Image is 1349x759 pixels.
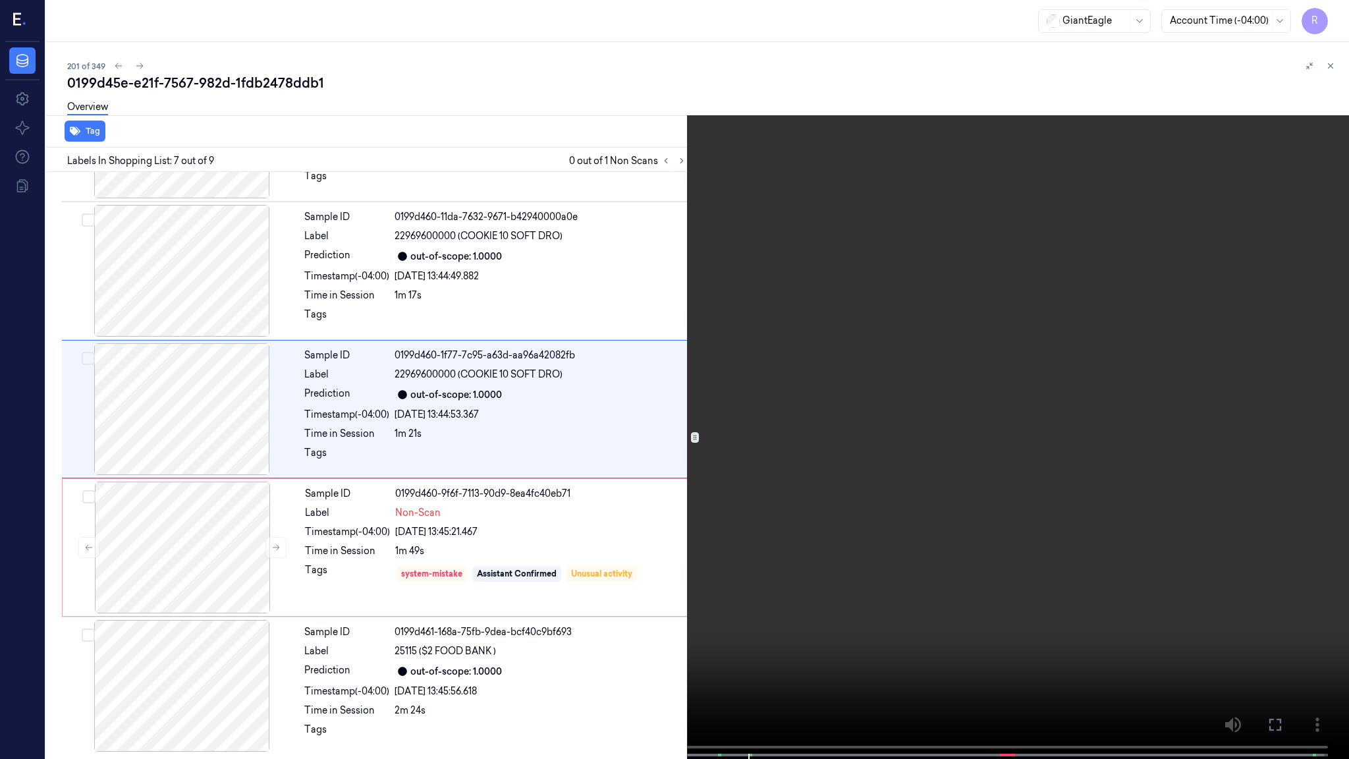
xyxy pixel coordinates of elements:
div: Label [304,368,389,381]
div: [DATE] 13:44:53.367 [395,408,687,422]
button: Tag [65,121,105,142]
div: Tags [305,563,390,584]
button: R [1302,8,1328,34]
div: Prediction [304,663,389,679]
div: Time in Session [304,289,389,302]
div: 1m 49s [395,544,686,558]
div: Time in Session [305,544,390,558]
div: out-of-scope: 1.0000 [410,388,502,402]
div: 1m 21s [395,427,687,441]
div: Sample ID [304,625,389,639]
div: Label [304,644,389,658]
div: Prediction [304,248,389,264]
div: Timestamp (-04:00) [304,269,389,283]
div: 0199d460-11da-7632-9671-b42940000a0e [395,210,687,224]
div: [DATE] 13:45:56.618 [395,685,687,698]
div: Prediction [304,387,389,403]
div: 0199d460-9f6f-7113-90d9-8ea4fc40eb71 [395,487,686,501]
div: Sample ID [304,349,389,362]
div: Sample ID [304,210,389,224]
div: Label [304,229,389,243]
div: Sample ID [305,487,390,501]
div: Time in Session [304,704,389,717]
span: 201 of 349 [67,61,105,72]
div: [DATE] 13:45:21.467 [395,525,686,539]
span: 22969600000 (COOKIE 10 SOFT DRO) [395,229,563,243]
span: Non-Scan [395,506,441,520]
button: Select row [82,213,95,227]
div: Tags [304,446,389,467]
span: 22969600000 (COOKIE 10 SOFT DRO) [395,368,563,381]
div: [DATE] 13:44:49.882 [395,269,687,283]
div: 2m 24s [395,704,687,717]
div: Tags [304,723,389,744]
div: Assistant Confirmed [477,568,557,580]
span: 25115 ($2 FOOD BANK ) [395,644,496,658]
div: 0199d460-1f77-7c95-a63d-aa96a42082fb [395,349,687,362]
div: Label [305,506,390,520]
span: 0 out of 1 Non Scans [569,153,690,169]
div: Timestamp (-04:00) [304,408,389,422]
div: Unusual activity [571,568,632,580]
div: 0199d45e-e21f-7567-982d-1fdb2478ddb1 [67,74,1338,92]
div: system-mistake [401,568,462,580]
button: Select row [82,490,96,503]
div: out-of-scope: 1.0000 [410,665,502,679]
span: Labels In Shopping List: 7 out of 9 [67,154,214,168]
button: Select row [82,352,95,365]
a: Overview [67,100,108,115]
div: Timestamp (-04:00) [305,525,390,539]
div: out-of-scope: 1.0000 [410,250,502,264]
div: Timestamp (-04:00) [304,685,389,698]
div: Tags [304,169,389,190]
div: Time in Session [304,427,389,441]
div: 1m 17s [395,289,687,302]
button: Select row [82,629,95,642]
div: Tags [304,308,389,329]
div: 0199d461-168a-75fb-9dea-bcf40c9bf693 [395,625,687,639]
